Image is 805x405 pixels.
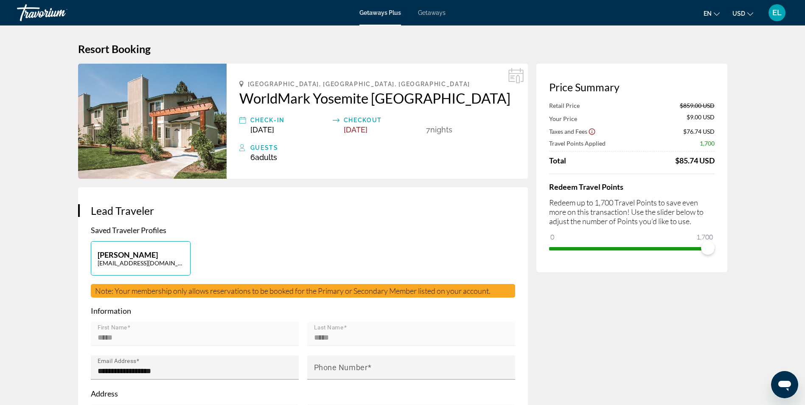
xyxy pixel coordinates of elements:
button: Change language [704,7,720,20]
img: WorldMark Yosemite Bass Lake [78,64,227,179]
span: Note: Your membership only allows reservations to be booked for the Primary or Secondary Member l... [95,286,491,295]
button: Change currency [732,7,753,20]
iframe: Button to launch messaging window [771,371,798,398]
a: Travorium [17,2,102,24]
span: [DATE] [344,125,367,134]
h4: Redeem Travel Points [549,182,715,191]
span: Travel Points Applied [549,140,606,147]
button: Show Taxes and Fees disclaimer [588,127,596,135]
span: Your Price [549,115,577,122]
p: Redeem up to 1,700 Travel Points to save even more on this transaction! Use the slider below to a... [549,198,715,226]
div: Guests [250,143,515,153]
span: Taxes and Fees [549,128,587,135]
button: Show Taxes and Fees breakdown [549,127,596,135]
span: USD [732,10,745,17]
mat-label: Email Address [98,358,136,365]
mat-label: Last Name [314,324,344,331]
span: $859.00 USD [680,102,715,109]
span: 1,700 [695,232,714,242]
h3: Price Summary [549,81,715,93]
h1: Resort Booking [78,42,727,55]
p: Saved Traveler Profiles [91,225,515,235]
a: WorldMark Yosemite [GEOGRAPHIC_DATA] [239,90,515,107]
span: [GEOGRAPHIC_DATA], [GEOGRAPHIC_DATA], [GEOGRAPHIC_DATA] [248,81,470,87]
span: Total [549,156,566,165]
p: Information [91,306,515,315]
span: en [704,10,712,17]
a: Getaways [418,9,446,16]
span: 0 [549,232,555,242]
div: Checkout [344,115,422,125]
span: $76.74 USD [683,128,715,135]
span: Retail Price [549,102,580,109]
p: [PERSON_NAME] [98,250,184,259]
div: Check-In [250,115,328,125]
button: User Menu [766,4,788,22]
div: $85.74 USD [675,156,715,165]
ngx-slider: ngx-slider [549,247,715,249]
span: $9.00 USD [687,113,715,123]
button: [PERSON_NAME][EMAIL_ADDRESS][DOMAIN_NAME] [91,241,191,276]
span: [DATE] [250,125,274,134]
a: Getaways Plus [359,9,401,16]
span: 6 [250,153,277,162]
span: Nights [430,125,452,134]
span: Adults [255,153,277,162]
span: 1,700 [700,140,715,147]
span: ngx-slider [701,241,715,255]
h3: Lead Traveler [91,204,515,217]
p: [EMAIL_ADDRESS][DOMAIN_NAME] [98,259,184,267]
mat-label: Phone Number [314,363,368,372]
span: EL [772,8,782,17]
mat-label: First Name [98,324,127,331]
span: 7 [426,125,430,134]
p: Address [91,389,515,398]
